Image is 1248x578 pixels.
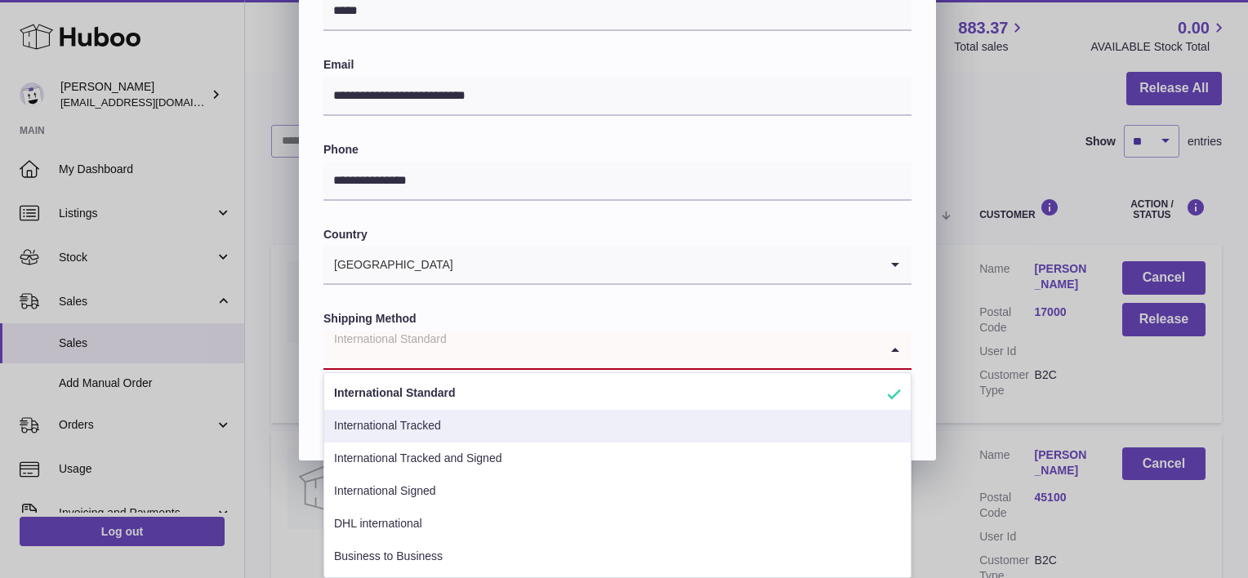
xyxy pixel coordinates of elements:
[323,142,911,158] label: Phone
[324,475,911,508] li: International Signed
[324,540,911,573] li: Business to Business
[323,331,879,368] input: Search for option
[323,311,911,327] label: Shipping Method
[324,442,911,475] li: International Tracked and Signed
[323,246,454,283] span: [GEOGRAPHIC_DATA]
[324,377,911,410] li: International Standard
[324,410,911,442] li: International Tracked
[323,246,911,285] div: Search for option
[323,331,911,370] div: Search for option
[454,246,879,283] input: Search for option
[323,227,911,242] label: Country
[323,57,911,73] label: Email
[324,508,911,540] li: DHL international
